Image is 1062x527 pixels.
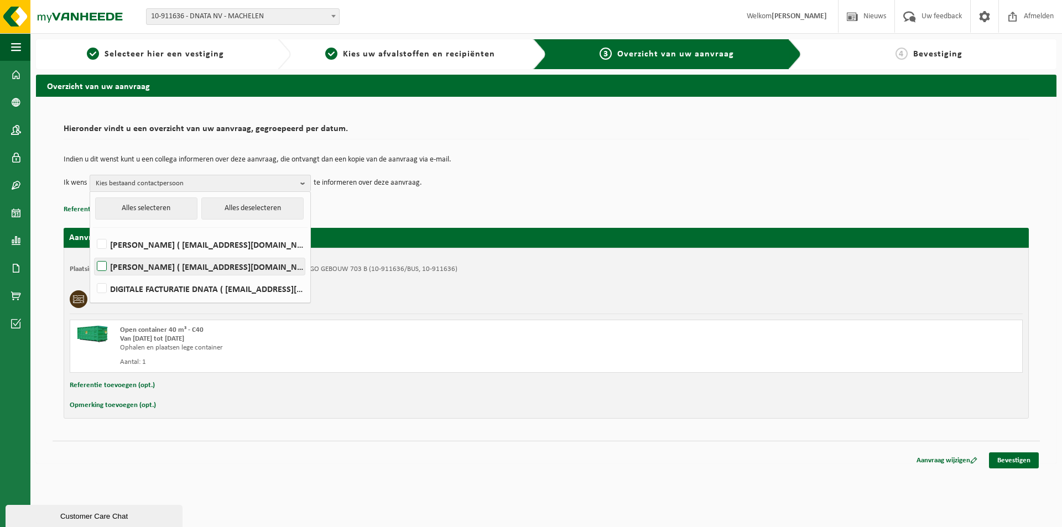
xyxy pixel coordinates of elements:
h2: Hieronder vindt u een overzicht van uw aanvraag, gegroepeerd per datum. [64,124,1029,139]
span: Overzicht van uw aanvraag [617,50,734,59]
span: Bevestiging [913,50,962,59]
div: Ophalen en plaatsen lege container [120,343,591,352]
span: 2 [325,48,337,60]
a: 1Selecteer hier een vestiging [41,48,269,61]
img: HK-XC-40-GN-00.png [76,326,109,342]
button: Referentie toevoegen (opt.) [64,202,149,217]
span: Selecteer hier een vestiging [105,50,224,59]
strong: Aanvraag voor [DATE] [69,233,152,242]
button: Alles deselecteren [201,197,304,220]
a: 2Kies uw afvalstoffen en recipiënten [296,48,524,61]
label: DIGITALE FACTURATIE DNATA ( [EMAIL_ADDRESS][DOMAIN_NAME] ) [95,280,305,297]
iframe: chat widget [6,503,185,527]
button: Referentie toevoegen (opt.) [70,378,155,393]
strong: Plaatsingsadres: [70,265,118,273]
p: Indien u dit wenst kunt u een collega informeren over deze aanvraag, die ontvangt dan een kopie v... [64,156,1029,164]
span: 1 [87,48,99,60]
p: Ik wens [64,175,87,191]
button: Kies bestaand contactpersoon [90,175,311,191]
label: [PERSON_NAME] ( [EMAIL_ADDRESS][DOMAIN_NAME] ) [95,258,305,275]
span: Kies uw afvalstoffen en recipiënten [343,50,495,59]
p: te informeren over deze aanvraag. [314,175,422,191]
strong: [PERSON_NAME] [772,12,827,20]
span: 10-911636 - DNATA NV - MACHELEN [147,9,339,24]
a: Bevestigen [989,452,1039,468]
button: Opmerking toevoegen (opt.) [70,398,156,413]
span: Kies bestaand contactpersoon [96,175,296,192]
a: Aanvraag wijzigen [908,452,986,468]
strong: Van [DATE] tot [DATE] [120,335,184,342]
span: 10-911636 - DNATA NV - MACHELEN [146,8,340,25]
span: Open container 40 m³ - C40 [120,326,204,333]
span: 3 [600,48,612,60]
div: Aantal: 1 [120,358,591,367]
button: Alles selecteren [95,197,197,220]
span: 4 [896,48,908,60]
h2: Overzicht van uw aanvraag [36,75,1056,96]
label: [PERSON_NAME] ( [EMAIL_ADDRESS][DOMAIN_NAME] ) [95,236,305,253]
